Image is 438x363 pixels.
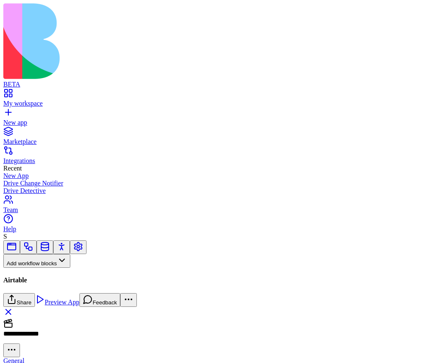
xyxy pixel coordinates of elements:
[3,92,435,107] a: My workspace
[3,165,22,172] span: Recent
[3,172,435,180] a: New App
[3,73,435,88] a: BETA
[3,199,435,214] a: Team
[3,111,435,126] a: New app
[3,100,435,107] div: My workspace
[3,225,435,233] div: Help
[3,233,7,240] span: S
[3,293,35,307] button: Share
[3,119,435,126] div: New app
[3,254,70,268] button: Add workflow blocks
[3,150,435,165] a: Integrations
[3,3,338,79] img: logo
[35,299,79,306] a: Preview App
[3,277,435,284] h4: Airtable
[3,180,435,187] a: Drive Change Notifier
[3,157,435,165] div: Integrations
[3,81,435,88] div: BETA
[3,206,435,214] div: Team
[3,138,435,146] div: Marketplace
[79,293,121,307] button: Feedback
[3,131,435,146] a: Marketplace
[3,187,435,195] a: Drive Detective
[3,218,435,233] a: Help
